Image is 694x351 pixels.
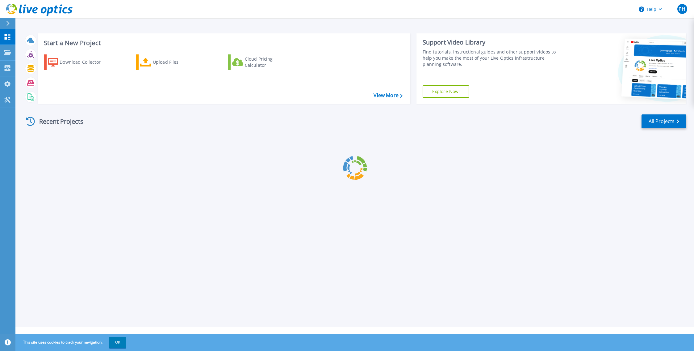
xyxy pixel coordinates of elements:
[153,56,202,68] div: Upload Files
[17,337,126,348] span: This site uses cookies to track your navigation.
[228,54,297,70] a: Cloud Pricing Calculator
[423,85,470,98] a: Explore Now!
[642,114,686,128] a: All Projects
[44,54,113,70] a: Download Collector
[423,38,561,46] div: Support Video Library
[136,54,205,70] a: Upload Files
[374,92,402,98] a: View More
[679,6,685,11] span: PH
[60,56,109,68] div: Download Collector
[24,114,92,129] div: Recent Projects
[109,337,126,348] button: OK
[44,40,402,46] h3: Start a New Project
[245,56,294,68] div: Cloud Pricing Calculator
[423,49,561,67] div: Find tutorials, instructional guides and other support videos to help you make the most of your L...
